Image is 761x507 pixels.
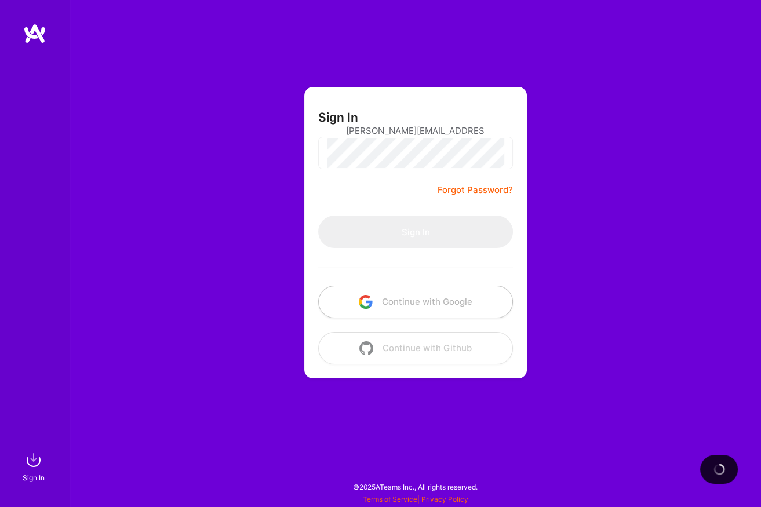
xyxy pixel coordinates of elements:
[359,295,373,309] img: icon
[318,332,513,364] button: Continue with Github
[363,495,417,504] a: Terms of Service
[711,461,727,477] img: loading
[23,23,46,44] img: logo
[318,110,358,125] h3: Sign In
[363,495,468,504] span: |
[22,448,45,472] img: sign in
[318,216,513,248] button: Sign In
[421,495,468,504] a: Privacy Policy
[24,448,45,484] a: sign inSign In
[70,472,761,501] div: © 2025 ATeams Inc., All rights reserved.
[438,183,513,197] a: Forgot Password?
[346,116,485,145] input: Email...
[359,341,373,355] img: icon
[318,286,513,318] button: Continue with Google
[23,472,45,484] div: Sign In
